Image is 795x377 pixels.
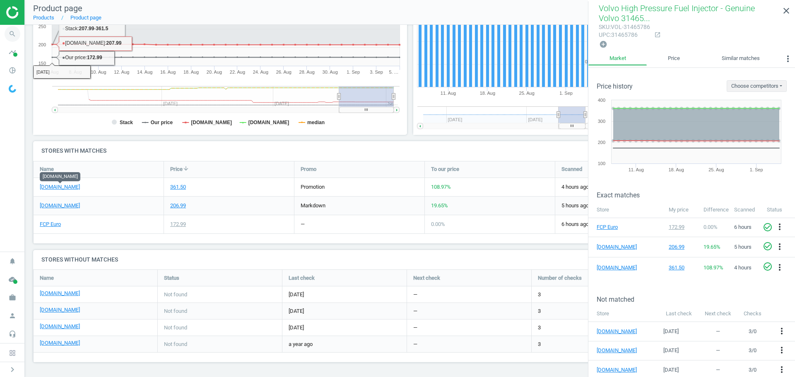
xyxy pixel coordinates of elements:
[164,324,187,331] span: Not found
[597,264,638,271] a: [DOMAIN_NAME]
[775,222,785,233] button: more_vert
[588,306,659,322] th: Store
[33,3,82,13] span: Product page
[598,119,605,124] text: 300
[248,120,289,125] tspan: [DOMAIN_NAME]
[730,202,763,218] th: Scanned
[5,62,20,78] i: pie_chart_outlined
[137,70,152,74] tspan: 14. Aug
[6,6,65,19] img: ajHJNr6hYgQAAAAASUVORK5CYII=
[598,161,605,166] text: 100
[5,26,20,42] i: search
[734,224,752,230] span: 6 hours
[738,341,767,360] td: 3 / 0
[413,274,440,282] span: Next check
[585,59,591,64] text: 0.5
[479,91,495,96] tspan: 18. Aug
[698,341,737,360] td: —
[170,221,186,228] div: 172.99
[431,166,459,173] span: To our price
[775,242,785,252] i: more_vert
[5,326,20,342] i: headset_mic
[559,91,573,96] tspan: 1. Sep
[763,222,773,232] i: check_circle_outline
[597,295,795,303] h3: Not matched
[734,264,752,271] span: 4 hours
[519,91,534,96] tspan: 25. Aug
[750,167,763,172] tspan: 1. Sep
[763,262,773,271] i: check_circle_outline
[413,291,417,298] span: —
[647,52,701,66] a: Price
[781,6,791,16] i: close
[183,165,189,172] i: arrow_downward
[734,244,752,250] span: 5 hours
[323,70,338,74] tspan: 30. Aug
[289,291,400,298] span: [DATE]
[599,40,608,49] button: add_circle
[191,120,232,125] tspan: [DOMAIN_NAME]
[413,307,417,315] span: —
[598,140,605,145] text: 200
[598,98,605,103] text: 400
[777,345,787,355] i: more_vert
[151,120,173,125] tspan: Our price
[33,141,787,161] h4: Stores with matches
[164,307,187,315] span: Not found
[727,80,787,92] button: Choose competitors
[650,31,661,39] a: open_in_new
[775,222,785,232] i: more_vert
[597,223,638,231] a: FCP Euro
[9,85,16,93] img: wGWNvw8QSZomAAAAABJRU5ErkJggg==
[538,341,541,348] span: 3
[164,274,179,282] span: Status
[91,70,106,74] tspan: 10. Aug
[7,365,17,375] i: chevron_right
[230,70,245,74] tspan: 22. Aug
[388,101,397,106] tspan: Se…
[669,243,696,251] div: 206.99
[597,328,646,335] a: [DOMAIN_NAME]
[5,290,20,305] i: work
[289,341,400,348] span: a year ago
[370,70,383,74] tspan: 3. Sep
[777,365,787,375] button: more_vert
[40,290,80,297] a: [DOMAIN_NAME]
[431,202,448,209] span: 19.65 %
[120,120,133,125] tspan: Stack
[39,42,46,47] text: 200
[538,324,541,331] span: 3
[763,241,773,251] i: check_circle_outline
[698,306,737,322] th: Next check
[40,274,54,282] span: Name
[669,223,696,231] div: 172.99
[164,341,187,348] span: Not found
[777,326,787,336] i: more_vert
[170,202,186,209] div: 206.99
[561,221,679,228] span: 6 hours ago
[276,70,291,74] tspan: 26. Aug
[561,166,582,173] span: Scanned
[538,291,541,298] span: 3
[289,274,315,282] span: Last check
[738,322,767,341] td: 3 / 0
[659,306,698,322] th: Last check
[663,347,679,353] span: [DATE]
[597,366,646,374] a: [DOMAIN_NAME]
[665,202,699,218] th: My price
[39,61,46,66] text: 150
[669,264,696,271] div: 361.50
[40,166,54,173] span: Name
[538,307,541,315] span: 3
[301,184,325,190] span: promotion
[114,70,129,74] tspan: 12. Aug
[663,367,679,373] span: [DATE]
[597,347,646,354] a: [DOMAIN_NAME]
[763,202,795,218] th: Status
[629,167,644,172] tspan: 11. Aug
[599,3,755,23] span: Volvo High Pressure Fuel Injector - Genuine Volvo 31465...
[160,70,176,74] tspan: 16. Aug
[738,306,767,322] th: Checks
[431,221,445,227] span: 0.00 %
